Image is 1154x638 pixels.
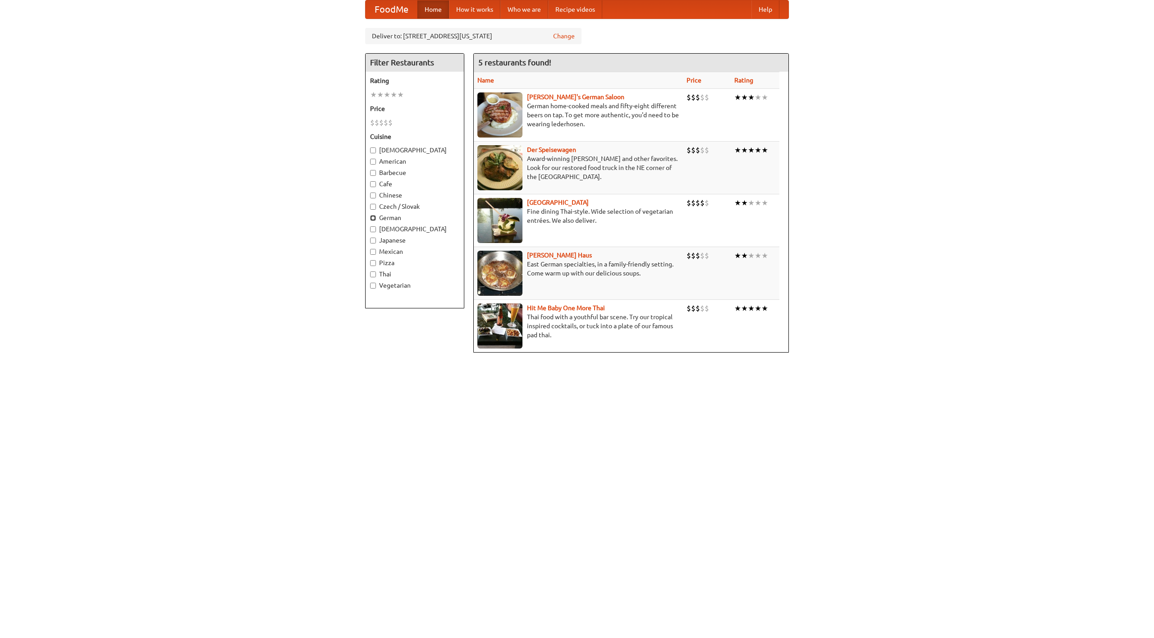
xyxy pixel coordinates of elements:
h5: Cuisine [370,132,459,141]
img: kohlhaus.jpg [477,251,522,296]
img: speisewagen.jpg [477,145,522,190]
label: Mexican [370,247,459,256]
input: Czech / Slovak [370,204,376,210]
li: ★ [734,303,741,313]
a: FoodMe [366,0,417,18]
li: ★ [734,198,741,208]
p: Award-winning [PERSON_NAME] and other favorites. Look for our restored food truck in the NE corne... [477,154,679,181]
ng-pluralize: 5 restaurants found! [478,58,551,67]
input: Mexican [370,249,376,255]
a: Hit Me Baby One More Thai [527,304,605,312]
li: ★ [748,251,755,261]
img: satay.jpg [477,198,522,243]
h5: Price [370,104,459,113]
li: ★ [755,198,761,208]
li: $ [705,251,709,261]
h4: Filter Restaurants [366,54,464,72]
a: Change [553,32,575,41]
li: ★ [397,90,404,100]
li: ★ [755,92,761,102]
label: Barbecue [370,168,459,177]
li: ★ [761,251,768,261]
a: Home [417,0,449,18]
a: [PERSON_NAME] Haus [527,252,592,259]
input: Thai [370,271,376,277]
label: American [370,157,459,166]
li: ★ [741,145,748,155]
input: [DEMOGRAPHIC_DATA] [370,226,376,232]
li: $ [705,92,709,102]
li: $ [691,92,696,102]
input: Cafe [370,181,376,187]
a: Der Speisewagen [527,146,576,153]
li: ★ [761,145,768,155]
li: $ [700,251,705,261]
li: ★ [390,90,397,100]
li: ★ [741,251,748,261]
li: ★ [748,198,755,208]
input: Chinese [370,193,376,198]
h5: Rating [370,76,459,85]
label: Japanese [370,236,459,245]
input: Barbecue [370,170,376,176]
img: esthers.jpg [477,92,522,138]
a: [PERSON_NAME]'s German Saloon [527,93,624,101]
li: ★ [734,145,741,155]
p: Fine dining Thai-style. Wide selection of vegetarian entrées. We also deliver. [477,207,679,225]
label: German [370,213,459,222]
a: Name [477,77,494,84]
li: ★ [748,145,755,155]
li: ★ [370,90,377,100]
li: ★ [384,90,390,100]
input: Japanese [370,238,376,243]
li: $ [691,251,696,261]
div: Deliver to: [STREET_ADDRESS][US_STATE] [365,28,582,44]
img: babythai.jpg [477,303,522,349]
li: $ [696,198,700,208]
li: $ [700,145,705,155]
li: $ [705,303,709,313]
label: Czech / Slovak [370,202,459,211]
li: ★ [761,92,768,102]
li: $ [696,145,700,155]
label: Chinese [370,191,459,200]
li: $ [700,92,705,102]
label: [DEMOGRAPHIC_DATA] [370,225,459,234]
li: $ [691,198,696,208]
a: Recipe videos [548,0,602,18]
label: Pizza [370,258,459,267]
li: $ [700,198,705,208]
label: [DEMOGRAPHIC_DATA] [370,146,459,155]
li: ★ [734,92,741,102]
a: Help [751,0,779,18]
li: ★ [377,90,384,100]
li: $ [370,118,375,128]
label: Thai [370,270,459,279]
li: $ [375,118,379,128]
li: $ [687,198,691,208]
li: $ [705,145,709,155]
li: ★ [741,198,748,208]
li: ★ [761,198,768,208]
li: ★ [755,303,761,313]
a: Price [687,77,701,84]
li: $ [696,251,700,261]
input: Pizza [370,260,376,266]
input: American [370,159,376,165]
label: Vegetarian [370,281,459,290]
li: $ [691,145,696,155]
li: $ [384,118,388,128]
li: $ [687,145,691,155]
li: ★ [741,92,748,102]
li: ★ [755,145,761,155]
p: East German specialties, in a family-friendly setting. Come warm up with our delicious soups. [477,260,679,278]
li: ★ [761,303,768,313]
li: ★ [748,303,755,313]
li: $ [696,92,700,102]
a: [GEOGRAPHIC_DATA] [527,199,589,206]
p: Thai food with a youthful bar scene. Try our tropical inspired cocktails, or tuck into a plate of... [477,312,679,340]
